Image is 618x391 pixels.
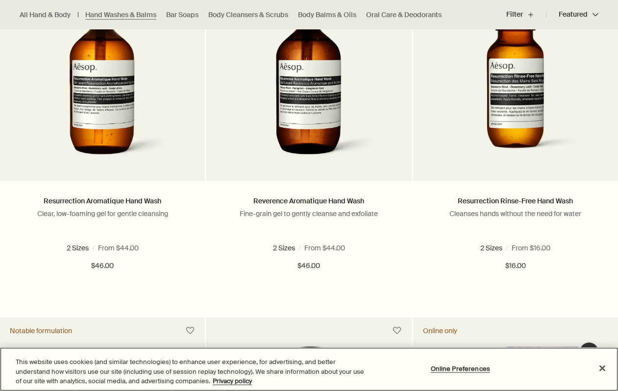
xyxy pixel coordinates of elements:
span: 16.9 fl oz [525,244,557,252]
span: 16.9 fl oz [264,244,296,252]
span: 1.6 fl oz [480,244,507,252]
a: Body Cleansers & Scrubs [208,10,288,20]
button: Featured [546,3,598,26]
button: Save to cabinet [181,322,199,340]
p: Cleanses hands without the need for water [428,209,603,218]
p: Clear, low-foaming gel for gentle cleansing [15,209,190,218]
button: Online Preferences, Opens the preference center dialog [430,359,491,378]
span: 16.9 fl oz refill [108,244,153,252]
a: Resurrection Aromatique Hand Wash [44,196,161,205]
div: This website uses cookies (and similar technologies) to enhance user experience, for advertising,... [16,357,371,386]
span: 16.9 fl oz refill [314,244,360,252]
p: Fine-grain gel to gently cleanse and exfoliate [221,209,396,218]
span: $46.00 [297,260,320,272]
a: Oral Care & Deodorants [366,10,442,20]
span: 16.9 fl oz [58,244,89,252]
a: Hand Washes & Balms [85,10,156,20]
button: Close [592,357,613,379]
a: Body Balms & Oils [298,10,356,20]
div: Notable formulation [10,326,72,335]
a: All Hand & Body [20,10,71,20]
a: More information about your privacy, opens in a new tab [213,377,252,385]
button: Filter [506,3,546,26]
span: $16.00 [505,260,526,272]
a: Resurrection Rinse-Free Hand Wash [458,196,573,205]
div: Online only [423,326,457,335]
a: Reverence Aromatique Hand Wash [253,196,364,205]
span: $46.00 [91,260,114,272]
a: Bar Soaps [166,10,198,20]
button: Save to cabinet [388,322,406,340]
button: Live Assistance [579,342,599,362]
